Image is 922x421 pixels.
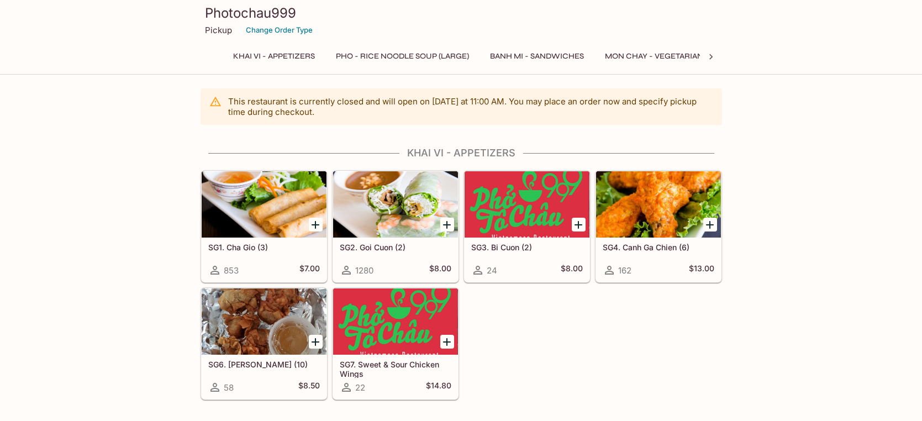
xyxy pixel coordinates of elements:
[201,288,327,399] a: SG6. [PERSON_NAME] (10)58$8.50
[465,171,589,238] div: SG3. Bi Cuon (2)
[440,335,454,349] button: Add SG7. Sweet & Sour Chicken Wings
[201,147,722,159] h4: Khai Vi - Appetizers
[340,360,451,378] h5: SG7. Sweet & Sour Chicken Wings
[340,243,451,252] h5: SG2. Goi Cuon (2)
[208,360,320,369] h5: SG6. [PERSON_NAME] (10)
[201,171,327,282] a: SG1. Cha Gio (3)853$7.00
[618,265,631,276] span: 162
[603,243,714,252] h5: SG4. Canh Ga Chien (6)
[440,218,454,231] button: Add SG2. Goi Cuon (2)
[241,22,318,39] button: Change Order Type
[426,381,451,394] h5: $14.80
[205,25,232,35] p: Pickup
[599,49,746,64] button: Mon Chay - Vegetarian Entrees
[202,171,326,238] div: SG1. Cha Gio (3)
[561,264,583,277] h5: $8.00
[333,171,459,282] a: SG2. Goi Cuon (2)1280$8.00
[471,243,583,252] h5: SG3. Bi Cuon (2)
[224,265,239,276] span: 853
[596,171,721,238] div: SG4. Canh Ga Chien (6)
[689,264,714,277] h5: $13.00
[703,218,717,231] button: Add SG4. Canh Ga Chien (6)
[309,335,323,349] button: Add SG6. Hoanh Thanh Chien (10)
[330,49,475,64] button: Pho - Rice Noodle Soup (Large)
[333,171,458,238] div: SG2. Goi Cuon (2)
[205,4,718,22] h3: Photochau999
[464,171,590,282] a: SG3. Bi Cuon (2)24$8.00
[355,382,365,393] span: 22
[487,265,497,276] span: 24
[309,218,323,231] button: Add SG1. Cha Gio (3)
[333,288,459,399] a: SG7. Sweet & Sour Chicken Wings22$14.80
[208,243,320,252] h5: SG1. Cha Gio (3)
[224,382,234,393] span: 58
[299,264,320,277] h5: $7.00
[429,264,451,277] h5: $8.00
[298,381,320,394] h5: $8.50
[333,288,458,355] div: SG7. Sweet & Sour Chicken Wings
[596,171,721,282] a: SG4. Canh Ga Chien (6)162$13.00
[355,265,373,276] span: 1280
[227,49,321,64] button: Khai Vi - Appetizers
[228,96,713,117] p: This restaurant is currently closed and will open on [DATE] at 11:00 AM . You may place an order ...
[572,218,586,231] button: Add SG3. Bi Cuon (2)
[484,49,590,64] button: Banh Mi - Sandwiches
[202,288,326,355] div: SG6. Hoanh Thanh Chien (10)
